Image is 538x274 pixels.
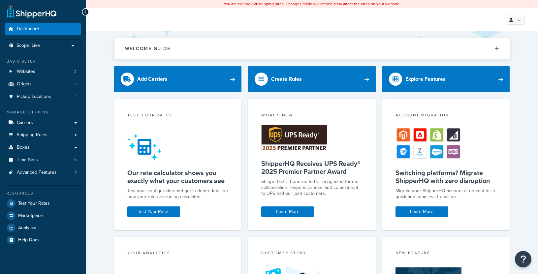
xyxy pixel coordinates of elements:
[137,75,168,84] div: Add Carriers
[18,201,50,206] span: Test Your Rates
[5,154,81,166] a: Time Slots0
[74,69,77,75] span: 2
[5,234,81,246] a: Help Docs
[5,23,81,35] a: Dashboard
[271,75,302,84] div: Create Rules
[127,112,229,120] div: Test your rates
[5,210,81,222] a: Marketplace
[74,157,77,163] span: 0
[5,222,81,234] a: Analytics
[5,191,81,196] div: Resources
[127,206,180,217] a: Test Your Rates
[5,141,81,154] a: Boxes
[5,66,81,78] a: Websites2
[261,112,363,120] div: What's New
[261,206,314,217] a: Learn More
[396,169,497,185] h5: Switching platforms? Migrate ShipperHQ with zero disruption
[250,1,258,7] b: LIVE
[5,78,81,90] a: Origins1
[5,117,81,129] a: Carriers
[17,26,39,32] span: Dashboard
[5,109,81,115] div: Manage Shipping
[18,225,36,231] span: Analytics
[261,160,363,175] h5: ShipperHQ Receives UPS Ready® 2025 Premier Partner Award
[17,81,32,87] span: Origins
[396,188,497,200] div: Migrate your ShipperHQ account at no cost for a quick and seamless transition.
[18,213,43,219] span: Marketplace
[17,94,51,100] span: Pickup Locations
[17,69,35,75] span: Websites
[5,154,81,166] li: Time Slots
[75,81,77,87] span: 1
[125,46,171,51] h2: Welcome Guide
[16,43,40,48] span: Scope: Live
[5,198,81,209] a: Test Your Rates
[127,188,229,200] div: Test your configuration and get in-depth detail on how your rates are being calculated.
[515,251,531,267] button: Open Resource Center
[261,250,363,258] div: Customer Story
[5,167,81,179] li: Advanced Features
[5,66,81,78] li: Websites
[382,66,510,92] a: Explore Features
[396,206,448,217] a: Learn More
[5,129,81,141] a: Shipping Rules
[261,179,363,197] p: ShipperHQ is honored to be recognized for our collaboration, responsiveness, and commitment to UP...
[17,132,47,138] span: Shipping Rules
[75,94,77,100] span: 1
[405,75,446,84] div: Explore Features
[18,237,40,243] span: Help Docs
[5,91,81,103] a: Pickup Locations1
[114,66,242,92] a: Add Carriers
[5,167,81,179] a: Advanced Features7
[17,120,33,126] span: Carriers
[75,170,77,175] span: 7
[396,112,497,120] div: Account Migration
[127,250,229,258] div: Your Analytics
[17,170,57,175] span: Advanced Features
[127,169,229,185] h5: Our rate calculator shows you exactly what your customers see
[114,38,510,59] button: Welcome Guide
[17,157,38,163] span: Time Slots
[5,59,81,64] div: Basic Setup
[17,145,30,150] span: Boxes
[5,78,81,90] li: Origins
[5,91,81,103] li: Pickup Locations
[396,250,497,258] div: New Feature
[248,66,376,92] a: Create Rules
